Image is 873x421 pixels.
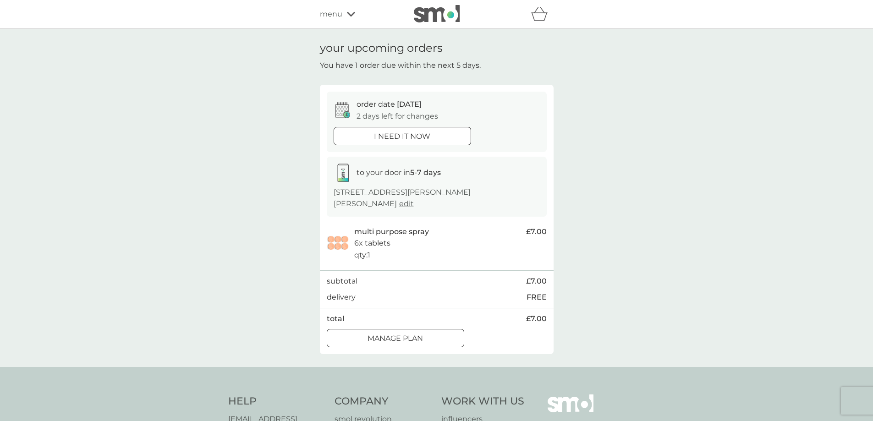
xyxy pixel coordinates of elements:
p: 2 days left for changes [357,110,438,122]
p: Manage plan [368,333,423,344]
div: basket [531,5,554,23]
span: to your door in [357,168,441,177]
button: i need it now [334,127,471,145]
p: total [327,313,344,325]
p: 6x tablets [354,237,390,249]
p: [STREET_ADDRESS][PERSON_NAME][PERSON_NAME] [334,186,540,210]
p: delivery [327,291,356,303]
span: £7.00 [526,226,547,238]
p: multi purpose spray [354,226,429,238]
button: Manage plan [327,329,464,347]
h1: your upcoming orders [320,42,443,55]
span: £7.00 [526,313,547,325]
a: edit [399,199,414,208]
p: subtotal [327,275,357,287]
p: qty : 1 [354,249,370,261]
h4: Company [335,394,432,409]
h4: Work With Us [441,394,524,409]
p: i need it now [374,131,430,142]
p: FREE [527,291,547,303]
p: order date [357,98,422,110]
span: menu [320,8,342,20]
strong: 5-7 days [410,168,441,177]
img: smol [414,5,460,22]
p: You have 1 order due within the next 5 days. [320,60,481,71]
span: £7.00 [526,275,547,287]
span: [DATE] [397,100,422,109]
h4: Help [228,394,326,409]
